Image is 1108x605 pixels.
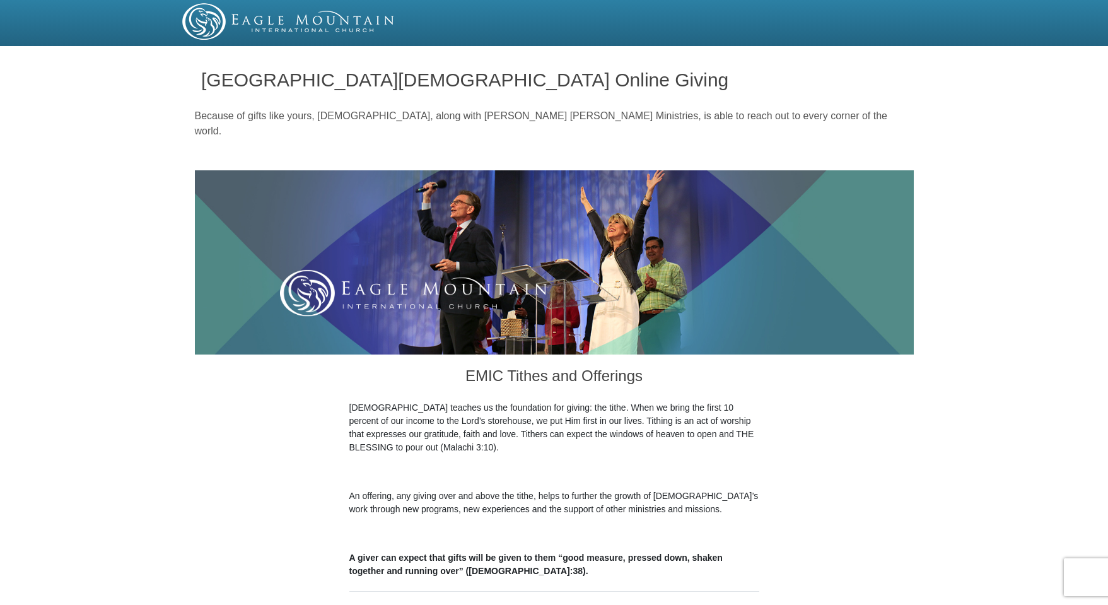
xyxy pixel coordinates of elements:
p: Because of gifts like yours, [DEMOGRAPHIC_DATA], along with [PERSON_NAME] [PERSON_NAME] Ministrie... [195,109,914,139]
p: [DEMOGRAPHIC_DATA] teaches us the foundation for giving: the tithe. When we bring the first 10 pe... [349,401,759,454]
h3: EMIC Tithes and Offerings [349,355,759,401]
h1: [GEOGRAPHIC_DATA][DEMOGRAPHIC_DATA] Online Giving [201,69,907,90]
img: EMIC [182,3,395,40]
p: An offering, any giving over and above the tithe, helps to further the growth of [DEMOGRAPHIC_DAT... [349,490,759,516]
b: A giver can expect that gifts will be given to them “good measure, pressed down, shaken together ... [349,553,723,576]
